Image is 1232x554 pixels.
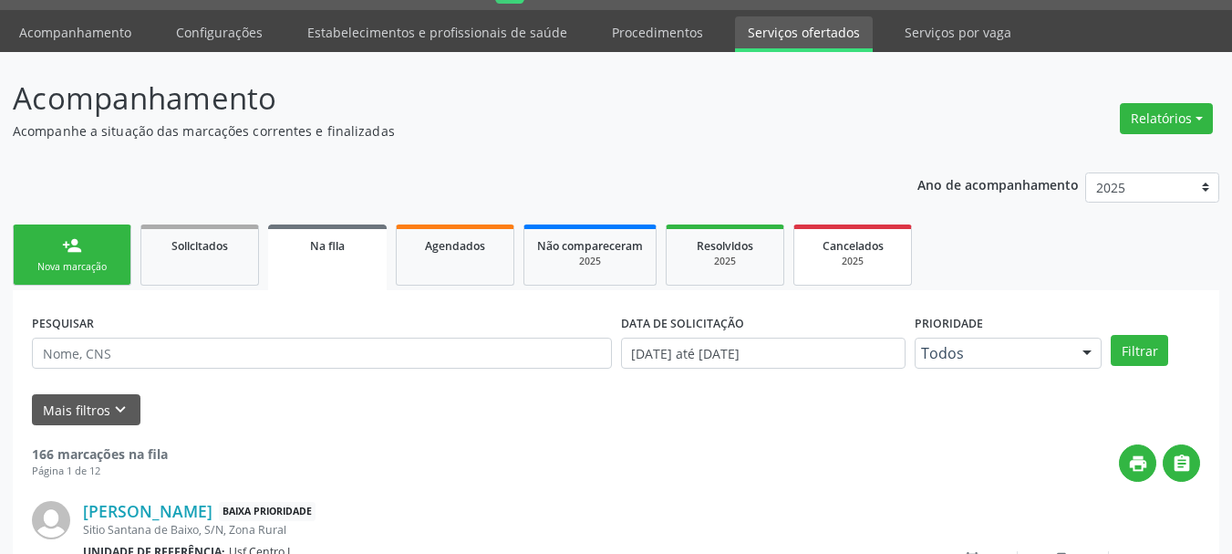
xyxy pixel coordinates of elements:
[621,309,744,338] label: DATA DE SOLICITAÇÃO
[13,76,857,121] p: Acompanhamento
[807,255,898,268] div: 2025
[13,121,857,141] p: Acompanhe a situação das marcações correntes e finalizadas
[917,172,1079,195] p: Ano de acompanhamento
[32,394,140,426] button: Mais filtroskeyboard_arrow_down
[1163,444,1200,482] button: 
[537,238,643,254] span: Não compareceram
[110,400,130,420] i: keyboard_arrow_down
[295,16,580,48] a: Estabelecimentos e profissionais de saúde
[915,309,983,338] label: Prioridade
[892,16,1024,48] a: Serviços por vaga
[1111,335,1168,366] button: Filtrar
[83,522,927,538] div: Sitio Santana de Baixo, S/N, Zona Rural
[1172,454,1192,474] i: 
[219,502,316,521] span: Baixa Prioridade
[1128,454,1148,474] i: print
[697,238,753,254] span: Resolvidos
[537,255,643,268] div: 2025
[32,464,168,479] div: Página 1 de 12
[735,16,873,52] a: Serviços ofertados
[823,238,884,254] span: Cancelados
[32,445,168,463] strong: 166 marcações na fila
[32,309,94,338] label: PESQUISAR
[26,260,118,274] div: Nova marcação
[32,501,70,539] img: img
[599,16,716,48] a: Procedimentos
[1119,444,1156,482] button: print
[679,255,771,268] div: 2025
[171,238,228,254] span: Solicitados
[425,238,485,254] span: Agendados
[32,338,612,369] input: Nome, CNS
[6,16,144,48] a: Acompanhamento
[921,344,1064,362] span: Todos
[1120,103,1213,134] button: Relatórios
[163,16,275,48] a: Configurações
[310,238,345,254] span: Na fila
[621,338,906,369] input: Selecione um intervalo
[62,235,82,256] div: person_add
[83,501,212,521] a: [PERSON_NAME]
